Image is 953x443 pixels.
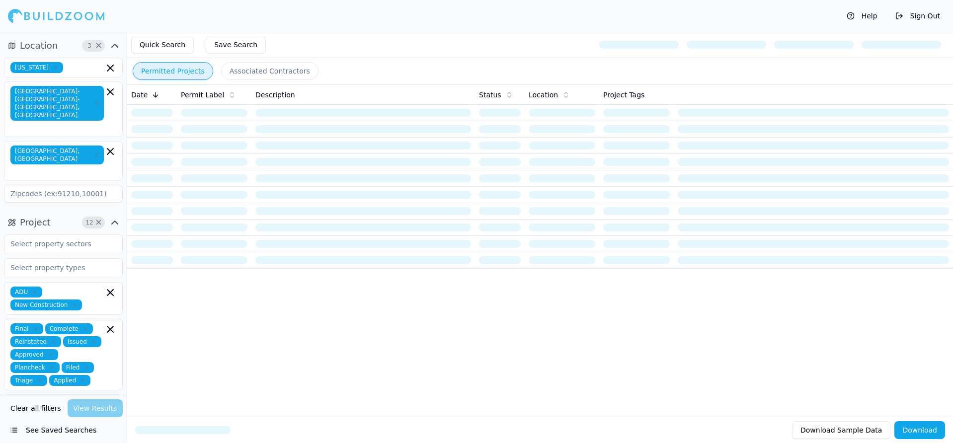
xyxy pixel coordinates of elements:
button: Location3Clear Location filters [4,38,123,54]
button: Help [842,8,882,24]
button: Permitted Projects [133,62,213,80]
span: Filed [62,362,94,373]
button: Download Sample Data [792,421,890,439]
span: [GEOGRAPHIC_DATA]-[GEOGRAPHIC_DATA]-[GEOGRAPHIC_DATA], [GEOGRAPHIC_DATA] [10,86,104,121]
button: Download [894,421,945,439]
span: 3 [84,41,94,51]
span: [GEOGRAPHIC_DATA], [GEOGRAPHIC_DATA] [10,146,104,164]
span: Permit Label [181,90,224,100]
input: Zipcodes (ex:91210,10001) [4,185,123,203]
span: Location [20,39,58,53]
span: Triage [10,375,47,386]
input: Select property sectors [4,235,110,253]
span: Date [131,90,148,100]
span: Approved [10,349,58,360]
span: Project [20,216,51,229]
span: Complete [45,323,93,334]
button: Quick Search [131,36,194,54]
span: Clear Location filters [95,43,102,48]
span: Clear Project filters [95,220,102,225]
span: Plancheck [10,362,60,373]
button: Sign Out [890,8,945,24]
span: Applied [49,375,90,386]
input: Select property types [4,259,110,277]
span: New Construction [10,299,82,310]
span: Issued [63,336,101,347]
span: ADU [10,287,42,297]
span: Reinstated [10,336,61,347]
button: Clear all filters [8,399,64,417]
button: See Saved Searches [4,421,123,439]
span: 12 [84,218,94,227]
span: Project Tags [603,90,644,100]
span: [US_STATE] [10,62,63,73]
button: Associated Contractors [221,62,318,80]
span: Status [479,90,501,100]
span: Description [255,90,295,100]
button: Save Search [206,36,266,54]
span: Location [529,90,558,100]
button: Project12Clear Project filters [4,215,123,230]
span: Final [10,323,43,334]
